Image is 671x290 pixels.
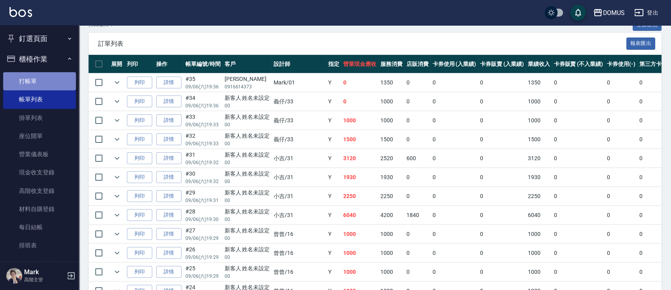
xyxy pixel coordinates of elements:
button: 列印 [127,228,152,240]
p: 00 [225,159,270,166]
td: 小吉 /31 [272,206,326,225]
td: 0 [552,187,605,206]
td: #25 [183,263,223,281]
th: 展開 [109,55,125,73]
td: 0 [605,168,637,187]
td: 0 [552,263,605,281]
th: 營業現金應收 [341,55,378,73]
td: 0 [431,244,478,262]
td: 0 [431,225,478,243]
button: 列印 [127,77,152,89]
td: 0 [341,92,378,111]
td: 義仔 /33 [272,130,326,149]
td: 0 [478,149,526,168]
td: 0 [478,92,526,111]
td: 1930 [526,168,552,187]
td: 1000 [526,263,552,281]
button: 列印 [127,114,152,127]
td: 0 [431,111,478,130]
td: #32 [183,130,223,149]
p: 00 [225,140,270,147]
td: 1840 [404,206,431,225]
th: 帳單編號/時間 [183,55,223,73]
div: 新客人 姓名未設定 [225,189,270,197]
td: 2250 [341,187,378,206]
div: 新客人 姓名未設定 [225,132,270,140]
button: expand row [111,95,123,107]
td: Y [326,168,341,187]
button: 櫃檯作業 [3,49,76,69]
td: 0 [552,149,605,168]
th: 卡券販賣 (入業績) [478,55,526,73]
td: 4200 [378,206,404,225]
th: 店販消費 [404,55,431,73]
td: 0 [552,206,605,225]
td: 0 [404,225,431,243]
button: 列印 [127,247,152,259]
p: 00 [225,254,270,261]
th: 列印 [125,55,154,73]
td: #33 [183,111,223,130]
button: expand row [111,133,123,145]
td: Y [326,149,341,168]
button: expand row [111,171,123,183]
p: 00 [225,102,270,109]
td: Y [326,206,341,225]
p: 09/06 (六) 19:29 [185,254,221,261]
button: expand row [111,209,123,221]
p: 00 [225,197,270,204]
td: 曾曾 /16 [272,263,326,281]
a: 材料自購登錄 [3,200,76,218]
td: Y [326,187,341,206]
td: 義仔 /33 [272,92,326,111]
td: 0 [552,168,605,187]
p: 00 [225,178,270,185]
button: expand row [111,190,123,202]
p: 09/06 (六) 19:32 [185,178,221,185]
a: 現金收支登錄 [3,163,76,181]
h5: Mark [24,268,64,276]
a: 詳情 [156,190,181,202]
a: 詳情 [156,114,181,127]
td: 0 [431,168,478,187]
button: 列印 [127,209,152,221]
td: 1000 [341,244,378,262]
td: 0 [404,73,431,92]
td: #29 [183,187,223,206]
td: Y [326,73,341,92]
td: 0 [478,263,526,281]
div: 新客人 姓名未設定 [225,170,270,178]
p: 09/06 (六) 19:31 [185,197,221,204]
td: 0 [431,263,478,281]
a: 座位開單 [3,127,76,145]
td: 1000 [341,225,378,243]
td: 小吉 /31 [272,187,326,206]
td: #31 [183,149,223,168]
p: 09/06 (六) 19:36 [185,102,221,109]
th: 卡券販賣 (不入業績) [552,55,605,73]
p: 00 [225,273,270,280]
p: 09/06 (六) 19:29 [185,273,221,280]
button: expand row [111,152,123,164]
button: DOMUS [590,5,628,21]
td: 0 [605,92,637,111]
td: 0 [605,244,637,262]
a: 詳情 [156,133,181,146]
td: 600 [404,149,431,168]
button: expand row [111,77,123,88]
a: 掛單列表 [3,109,76,127]
th: 服務消費 [378,55,404,73]
p: 00 [225,121,270,128]
th: 操作 [154,55,183,73]
a: 營業儀表板 [3,145,76,163]
a: 詳情 [156,209,181,221]
td: #27 [183,225,223,243]
a: 詳情 [156,247,181,259]
th: 客戶 [223,55,272,73]
td: 0 [404,130,431,149]
td: 0 [341,73,378,92]
td: 0 [552,92,605,111]
td: 1000 [526,111,552,130]
td: 0 [404,111,431,130]
a: 詳情 [156,266,181,278]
